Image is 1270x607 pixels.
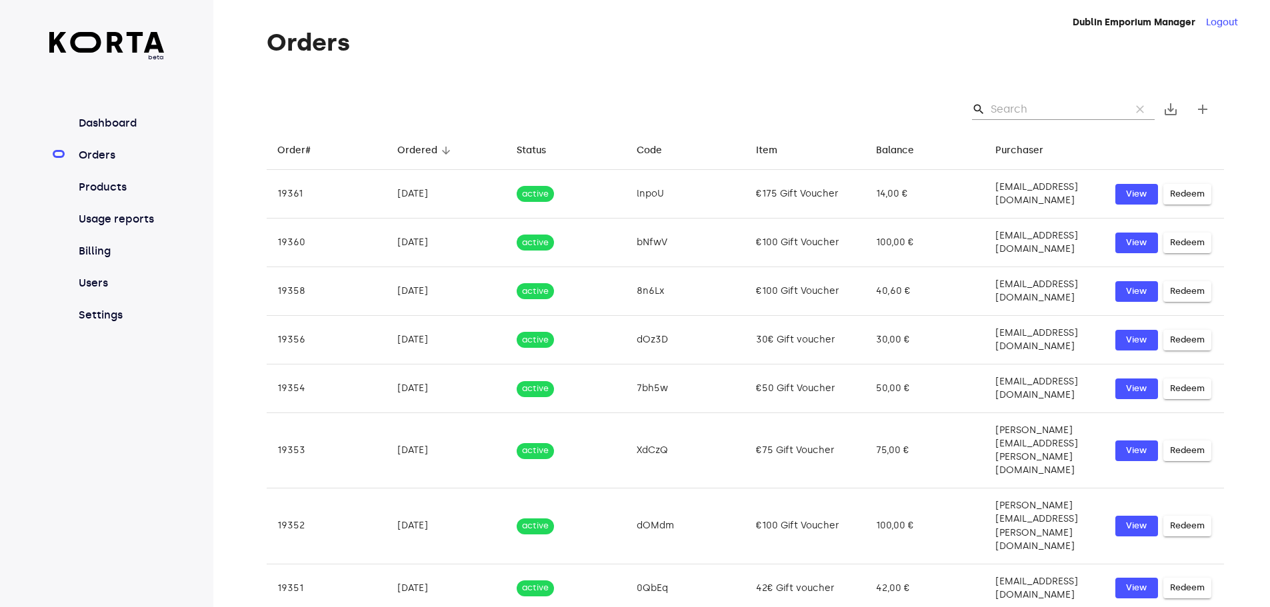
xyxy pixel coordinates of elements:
span: View [1122,580,1151,596]
span: Order# [277,143,328,159]
input: Search [991,99,1120,120]
button: View [1115,281,1158,302]
button: Create new gift card [1187,93,1219,125]
span: Balance [876,143,931,159]
td: [EMAIL_ADDRESS][DOMAIN_NAME] [985,316,1105,364]
button: Redeem [1163,378,1211,399]
button: Logout [1206,16,1238,29]
button: View [1115,440,1158,461]
span: Redeem [1170,284,1205,299]
span: Redeem [1170,187,1205,202]
span: Redeem [1170,518,1205,534]
button: Redeem [1163,184,1211,205]
td: dOMdm [626,488,746,564]
span: active [517,444,554,457]
td: 50,00 € [865,364,985,413]
span: View [1122,187,1151,202]
td: [DATE] [387,170,507,219]
td: 100,00 € [865,219,985,267]
button: Redeem [1163,330,1211,350]
a: beta [49,32,165,62]
div: Ordered [397,143,437,159]
button: View [1115,184,1158,205]
button: View [1115,233,1158,253]
td: 8n6Lx [626,267,746,316]
td: 14,00 € [865,170,985,219]
td: €175 Gift Voucher [745,170,865,219]
td: [EMAIL_ADDRESS][DOMAIN_NAME] [985,219,1105,267]
div: Purchaser [995,143,1043,159]
td: 75,00 € [865,413,985,488]
td: €50 Gift Voucher [745,364,865,413]
td: 19361 [267,170,387,219]
span: active [517,334,554,346]
td: 7bh5w [626,364,746,413]
a: Usage reports [76,211,165,227]
span: View [1122,284,1151,299]
button: View [1115,330,1158,350]
td: [DATE] [387,219,507,267]
span: active [517,582,554,594]
button: Redeem [1163,440,1211,461]
span: Code [637,143,679,159]
h1: Orders [267,29,1224,56]
td: 100,00 € [865,488,985,564]
td: 19352 [267,488,387,564]
span: Redeem [1170,332,1205,348]
td: [EMAIL_ADDRESS][DOMAIN_NAME] [985,364,1105,413]
span: View [1122,518,1151,534]
td: [PERSON_NAME][EMAIL_ADDRESS][PERSON_NAME][DOMAIN_NAME] [985,413,1105,488]
td: 30,00 € [865,316,985,364]
span: View [1122,235,1151,251]
a: Settings [76,307,165,323]
a: Dashboard [76,115,165,131]
span: beta [49,53,165,62]
td: [PERSON_NAME][EMAIL_ADDRESS][PERSON_NAME][DOMAIN_NAME] [985,488,1105,564]
button: Redeem [1163,516,1211,536]
span: View [1122,443,1151,458]
span: active [517,237,554,249]
span: Redeem [1170,381,1205,396]
a: Users [76,275,165,291]
td: [EMAIL_ADDRESS][DOMAIN_NAME] [985,267,1105,316]
button: View [1115,578,1158,598]
span: Purchaser [995,143,1061,159]
td: [DATE] [387,413,507,488]
span: active [517,520,554,532]
span: Status [517,143,563,159]
span: Redeem [1170,580,1205,596]
span: arrow_downward [440,145,452,157]
td: €100 Gift Voucher [745,219,865,267]
button: Redeem [1163,578,1211,598]
td: [DATE] [387,316,507,364]
button: Export [1155,93,1187,125]
td: [DATE] [387,267,507,316]
span: Item [756,143,795,159]
a: Billing [76,243,165,259]
button: Redeem [1163,233,1211,253]
span: save_alt [1163,101,1179,117]
div: Order# [277,143,311,159]
span: View [1122,381,1151,396]
a: Products [76,179,165,195]
td: [EMAIL_ADDRESS][DOMAIN_NAME] [985,170,1105,219]
div: Balance [876,143,914,159]
button: View [1115,516,1158,536]
td: dOz3D [626,316,746,364]
td: 40,60 € [865,267,985,316]
td: €75 Gift Voucher [745,413,865,488]
div: Code [637,143,662,159]
div: Item [756,143,777,159]
span: add [1195,101,1211,117]
span: Search [972,103,985,116]
td: XdCzQ [626,413,746,488]
span: active [517,285,554,298]
td: €100 Gift Voucher [745,267,865,316]
td: [DATE] [387,488,507,564]
td: lnpoU [626,170,746,219]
